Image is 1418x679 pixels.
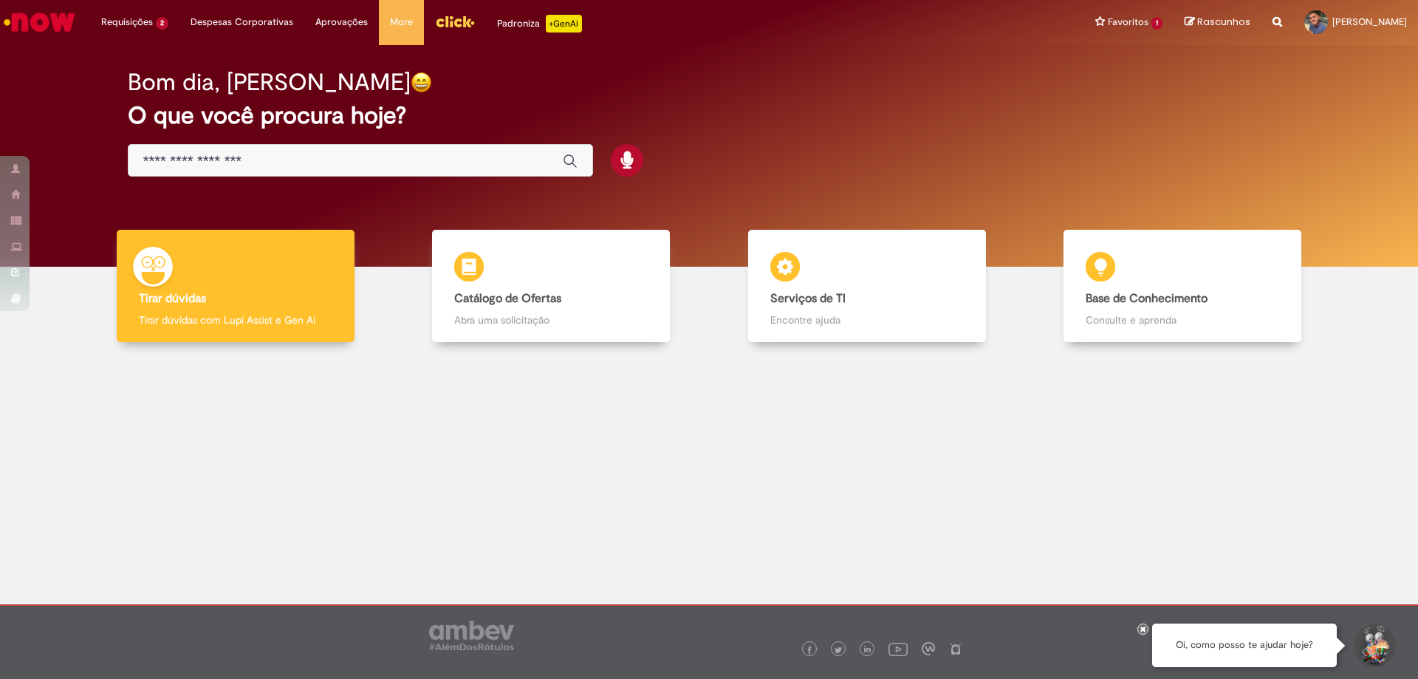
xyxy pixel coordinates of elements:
b: Serviços de TI [770,291,846,306]
img: ServiceNow [1,7,78,37]
span: 1 [1151,17,1162,30]
img: logo_footer_twitter.png [835,646,842,654]
a: Rascunhos [1185,16,1250,30]
img: click_logo_yellow_360x200.png [435,10,475,33]
span: Aprovações [315,15,368,30]
p: Abra uma solicitação [454,313,648,327]
div: Oi, como posso te ajudar hoje? [1152,624,1337,667]
b: Tirar dúvidas [139,291,206,306]
p: Consulte e aprenda [1086,313,1279,327]
img: logo_footer_youtube.png [888,639,908,658]
a: Tirar dúvidas Tirar dúvidas com Lupi Assist e Gen Ai [78,230,394,343]
a: Base de Conhecimento Consulte e aprenda [1025,230,1341,343]
h2: Bom dia, [PERSON_NAME] [128,69,411,95]
p: +GenAi [546,15,582,33]
a: Catálogo de Ofertas Abra uma solicitação [394,230,710,343]
img: logo_footer_facebook.png [806,646,813,654]
img: logo_footer_ambev_rotulo_gray.png [429,621,514,650]
span: More [390,15,413,30]
p: Encontre ajuda [770,313,964,327]
img: logo_footer_linkedin.png [864,646,871,655]
b: Catálogo de Ofertas [454,291,561,306]
p: Tirar dúvidas com Lupi Assist e Gen Ai [139,313,332,327]
b: Base de Conhecimento [1086,291,1208,306]
a: Serviços de TI Encontre ajuda [709,230,1025,343]
span: Rascunhos [1197,15,1250,29]
img: happy-face.png [411,72,432,93]
span: Favoritos [1108,15,1148,30]
span: 2 [156,17,168,30]
span: [PERSON_NAME] [1332,16,1407,28]
span: Despesas Corporativas [191,15,293,30]
div: Padroniza [497,15,582,33]
button: Iniciar Conversa de Suporte [1352,624,1396,668]
img: logo_footer_naosei.png [949,642,962,655]
h2: O que você procura hoje? [128,103,1291,129]
img: logo_footer_workplace.png [922,642,935,655]
span: Requisições [101,15,153,30]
